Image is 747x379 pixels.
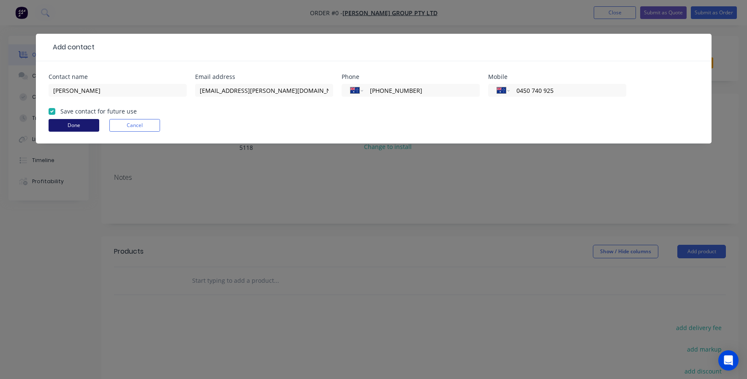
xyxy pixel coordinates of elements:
[342,74,480,80] div: Phone
[49,119,99,132] button: Done
[718,350,739,371] div: Open Intercom Messenger
[195,74,333,80] div: Email address
[60,107,137,116] label: Save contact for future use
[109,119,160,132] button: Cancel
[488,74,626,80] div: Mobile
[49,42,95,52] div: Add contact
[49,74,187,80] div: Contact name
